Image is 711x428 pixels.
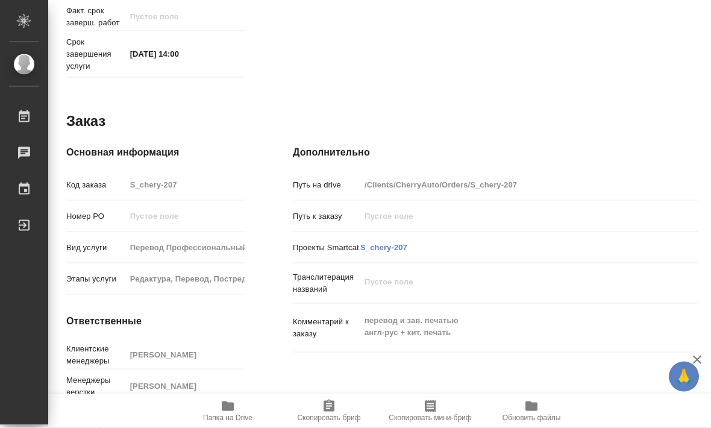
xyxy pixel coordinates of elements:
h4: Дополнительно [293,145,698,160]
button: Скопировать мини-бриф [380,394,481,428]
a: S_chery-207 [360,243,407,252]
input: Пустое поле [126,207,245,225]
input: Пустое поле [126,8,231,25]
p: Номер РО [66,210,126,222]
p: Путь на drive [293,179,360,191]
span: Скопировать мини-бриф [389,414,471,422]
span: Папка на Drive [203,414,252,422]
p: Проекты Smartcat [293,242,360,254]
h4: Ответственные [66,314,245,329]
span: 🙏 [674,364,694,389]
button: Обновить файлы [481,394,582,428]
button: 🙏 [669,362,699,392]
h4: Основная информация [66,145,245,160]
p: Менеджеры верстки [66,374,126,398]
input: Пустое поле [126,346,245,363]
textarea: перевод и зав. печатью англ-рус + кит. печать [360,310,664,343]
p: Этапы услуги [66,273,126,285]
input: Пустое поле [126,176,245,194]
input: Пустое поле [126,270,245,288]
p: Путь к заказу [293,210,360,222]
input: Пустое поле [360,207,664,225]
input: Пустое поле [126,239,245,256]
input: Пустое поле [126,377,245,395]
span: Обновить файлы [503,414,561,422]
button: Папка на Drive [177,394,278,428]
span: Скопировать бриф [297,414,360,422]
input: Пустое поле [360,176,664,194]
p: Комментарий к заказу [293,316,360,340]
p: Транслитерация названий [293,271,360,295]
p: Код заказа [66,179,126,191]
button: Скопировать бриф [278,394,380,428]
h2: Заказ [66,112,105,131]
p: Факт. срок заверш. работ [66,5,126,29]
p: Срок завершения услуги [66,36,126,72]
p: Клиентские менеджеры [66,343,126,367]
p: Вид услуги [66,242,126,254]
input: ✎ Введи что-нибудь [126,45,231,63]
